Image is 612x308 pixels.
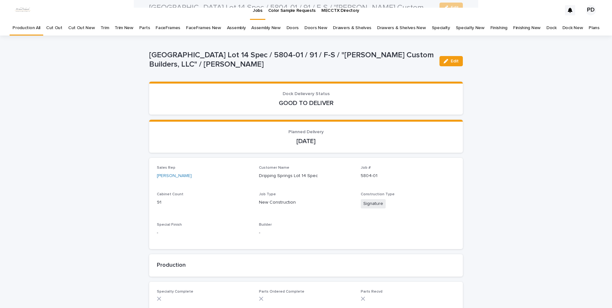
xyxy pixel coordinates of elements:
a: Assembly [227,20,246,36]
a: Cut Out New [68,20,95,36]
p: - [157,230,251,236]
span: Edit [451,59,459,63]
a: FaceFrames [156,20,180,36]
span: Parts Ordered Complete [259,290,304,294]
span: Job Type [259,192,276,196]
a: FaceFrames New [186,20,221,36]
span: Signature [361,199,386,208]
a: Dock [546,20,557,36]
p: New Construction [259,199,353,206]
span: Construction Type [361,192,395,196]
a: Assembly New [251,20,280,36]
a: Specialty [432,20,450,36]
a: Dock New [562,20,583,36]
a: [PERSON_NAME] [157,173,192,179]
a: Drawers & Shelves [333,20,371,36]
a: Trim New [115,20,133,36]
div: PD [586,5,596,15]
a: Parts [139,20,150,36]
p: - [259,230,353,236]
p: 91 [157,199,251,206]
a: Finishing [490,20,507,36]
span: Special Finish [157,223,182,227]
span: Job # [361,166,371,170]
a: Cut Out [46,20,62,36]
span: Cabinet Count [157,192,183,196]
a: Doors [286,20,299,36]
p: [DATE] [157,137,455,145]
a: Specialty New [456,20,485,36]
a: Production All [12,20,40,36]
h2: Production [157,262,455,269]
p: [GEOGRAPHIC_DATA] Lot 14 Spec / 5804-01 / 91 / F-S / "[PERSON_NAME] Custom Builders, LLC" / [PERS... [149,51,434,69]
img: dhEtdSsQReaQtgKTuLrt [13,4,33,17]
span: Sales Rep [157,166,175,170]
span: Dock Delievery Status [283,92,330,96]
a: Plans [589,20,599,36]
p: 5804-01 [361,173,455,179]
span: Parts Recvd [361,290,382,294]
span: Planned Delivery [288,130,324,134]
a: Trim [101,20,109,36]
a: Drawers & Shelves New [377,20,426,36]
span: Builder [259,223,272,227]
span: Customer Name [259,166,289,170]
button: Edit [439,56,463,66]
p: GOOD TO DELIVER [157,99,455,107]
p: Dripping Springs Lot 14 Spec [259,173,353,179]
a: Doors New [304,20,327,36]
a: Finishing New [513,20,541,36]
span: Specialty Complete [157,290,193,294]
